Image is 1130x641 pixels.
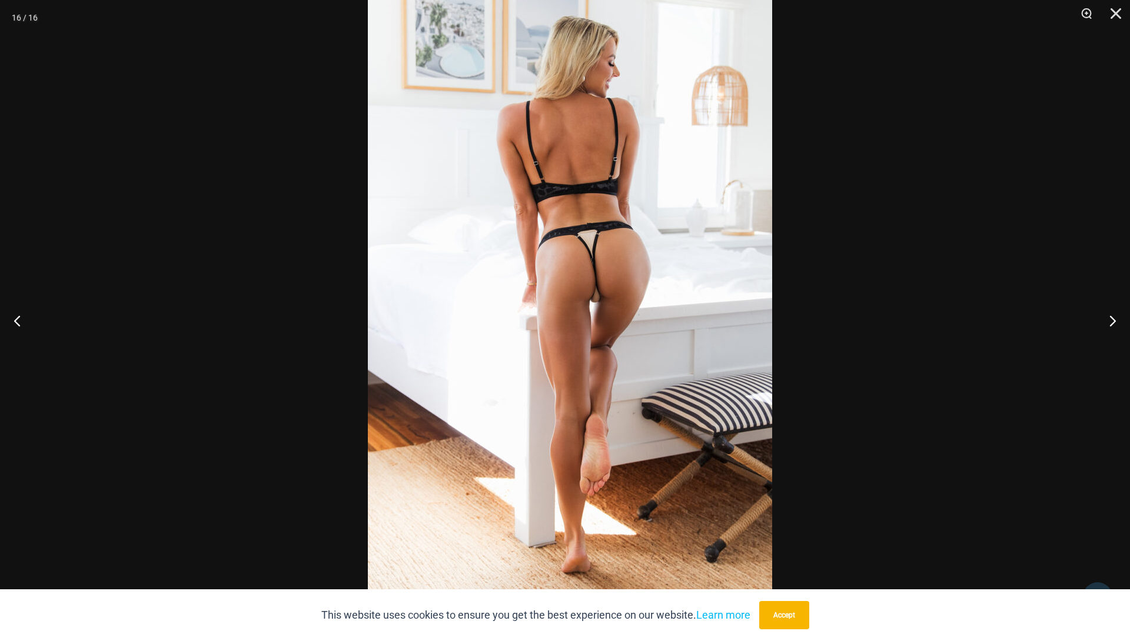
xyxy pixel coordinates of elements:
[321,606,750,624] p: This website uses cookies to ensure you get the best experience on our website.
[1086,291,1130,350] button: Next
[759,601,809,629] button: Accept
[696,609,750,621] a: Learn more
[12,9,38,26] div: 16 / 16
